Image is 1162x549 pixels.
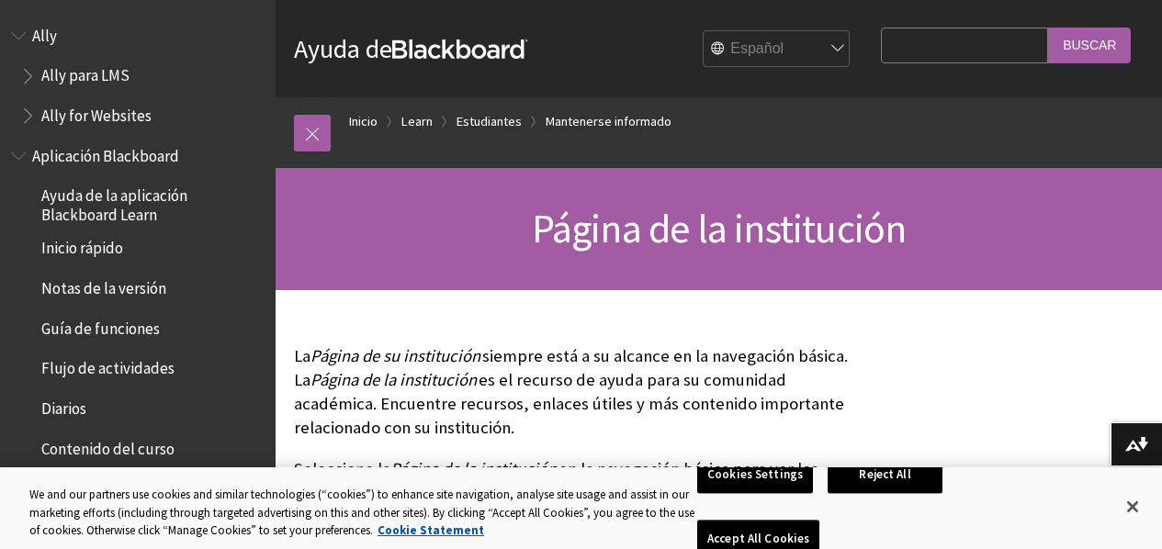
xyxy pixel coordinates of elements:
[310,369,477,390] span: Página de la institución
[310,345,480,366] span: Página de su institución
[704,31,851,68] select: Site Language Selector
[378,522,484,538] a: More information about your privacy, opens in a new tab
[392,39,528,59] strong: Blackboard
[41,313,160,338] span: Guía de funciones
[349,110,378,133] a: Inicio
[457,110,522,133] a: Estudiantes
[41,100,152,125] span: Ally for Websites
[41,393,86,418] span: Diarios
[294,457,872,505] p: Seleccione la en la navegación básica para ver los módulos a los que tiene acceso.
[32,20,57,45] span: Ally
[41,433,175,458] span: Contenido del curso
[1112,487,1153,527] button: Close
[546,110,671,133] a: Mantenerse informado
[1048,28,1131,63] input: Buscar
[41,181,263,224] span: Ayuda de la aplicación Blackboard Learn
[828,455,942,494] button: Reject All
[11,20,265,131] nav: Book outline for Anthology Ally Help
[390,458,557,479] span: Página de la institución
[41,61,130,85] span: Ally para LMS
[32,140,179,165] span: Aplicación Blackboard
[294,32,528,65] a: Ayuda deBlackboard
[294,344,872,441] p: La siempre está a su alcance en la navegación básica. La es el recurso de ayuda para su comunidad...
[41,273,166,297] span: Notas de la versión
[41,233,123,258] span: Inicio rápido
[532,203,907,253] span: Página de la institución
[697,455,813,494] button: Cookies Settings
[401,110,433,133] a: Learn
[29,486,697,540] div: We and our partners use cookies and similar technologies (“cookies”) to enhance site navigation, ...
[41,353,175,378] span: Flujo de actividades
